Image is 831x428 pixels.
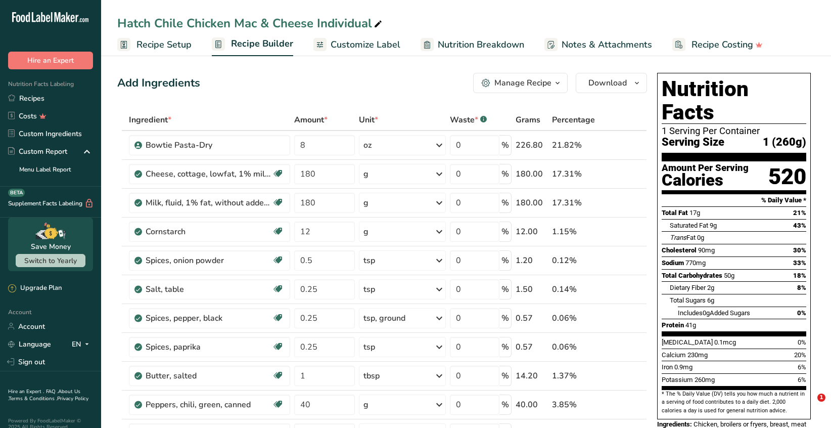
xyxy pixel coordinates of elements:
span: Nutrition Breakdown [438,38,524,52]
span: [MEDICAL_DATA] [662,338,713,346]
span: Iron [662,363,673,371]
div: Save Money [31,241,71,252]
div: 40.00 [516,399,548,411]
a: Recipe Setup [117,33,192,56]
div: Bowtie Pasta-Dry [146,139,272,151]
span: 50g [724,272,734,279]
div: Add Ingredients [117,75,200,92]
span: Sodium [662,259,684,267]
span: 90mg [698,246,715,254]
button: Switch to Yearly [16,254,85,267]
span: 6% [798,363,806,371]
div: Milk, fluid, 1% fat, without added vitamin A and [MEDICAL_DATA] [146,197,272,209]
span: Ingredient [129,114,171,126]
div: 180.00 [516,168,548,180]
span: Potassium [662,376,693,383]
span: Recipe Builder [231,37,293,51]
section: * The % Daily Value (DV) tells you how much a nutrient in a serving of food contributes to a dail... [662,390,806,415]
span: Ingredients: [657,420,692,428]
span: 17g [689,209,700,217]
div: tsp, ground [363,312,405,324]
span: Unit [359,114,378,126]
span: Download [588,77,627,89]
div: Cheese, cottage, lowfat, 1% milkfat [146,168,272,180]
a: Notes & Attachments [544,33,652,56]
div: 0.06% [552,312,599,324]
span: 0% [798,338,806,346]
span: 6% [798,376,806,383]
div: 12.00 [516,226,548,238]
div: oz [363,139,372,151]
div: tsp [363,254,375,267]
div: 520 [768,163,806,190]
div: Butter, salted [146,370,272,382]
div: 17.31% [552,197,599,209]
div: 1.15% [552,226,599,238]
a: Terms & Conditions . [9,395,57,402]
button: Manage Recipe [473,73,568,93]
span: Calcium [662,351,686,359]
div: Calories [662,173,749,188]
div: Spices, paprika [146,341,272,353]
div: Waste [450,114,487,126]
a: Customize Label [313,33,400,56]
span: Fat [670,234,696,241]
div: EN [72,338,93,350]
span: 230mg [687,351,708,359]
div: 1 Serving Per Container [662,126,806,136]
div: BETA [8,189,25,197]
div: 180.00 [516,197,548,209]
div: 14.20 [516,370,548,382]
a: Privacy Policy [57,395,88,402]
span: Grams [516,114,540,126]
div: g [363,197,368,209]
span: 9g [710,222,717,229]
div: 226.80 [516,139,548,151]
div: 1.50 [516,283,548,295]
span: Percentage [552,114,595,126]
span: Total Sugars [670,296,706,304]
span: 33% [793,259,806,267]
div: tsp [363,283,375,295]
span: 18% [793,272,806,279]
div: Salt, table [146,283,272,295]
div: tbsp [363,370,380,382]
div: g [363,399,368,411]
span: Recipe Setup [136,38,192,52]
span: Recipe Costing [691,38,753,52]
div: g [363,226,368,238]
button: Hire an Expert [8,52,93,69]
div: 3.85% [552,399,599,411]
a: Hire an Expert . [8,388,44,395]
span: 1 (260g) [763,136,806,149]
span: 20% [794,351,806,359]
span: Customize Label [331,38,400,52]
a: Recipe Builder [212,32,293,57]
span: Notes & Attachments [562,38,652,52]
span: Saturated Fat [670,222,708,229]
i: Trans [670,234,686,241]
span: 30% [793,246,806,254]
div: 17.31% [552,168,599,180]
div: 0.14% [552,283,599,295]
span: Switch to Yearly [24,256,77,266]
div: 0.12% [552,254,599,267]
span: Total Fat [662,209,688,217]
span: 770mg [685,259,706,267]
section: % Daily Value * [662,194,806,206]
div: Manage Recipe [494,77,551,89]
span: 1 [817,394,825,402]
span: 0g [697,234,704,241]
span: 0% [797,309,806,317]
span: Serving Size [662,136,724,149]
div: Cornstarch [146,226,272,238]
iframe: Intercom live chat [797,394,821,418]
div: g [363,168,368,180]
span: Includes Added Sugars [678,309,750,317]
span: 6g [707,296,714,304]
span: 21% [793,209,806,217]
div: 0.06% [552,341,599,353]
span: Protein [662,321,684,329]
span: 0.1mcg [714,338,736,346]
span: Dietary Fiber [670,284,706,291]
